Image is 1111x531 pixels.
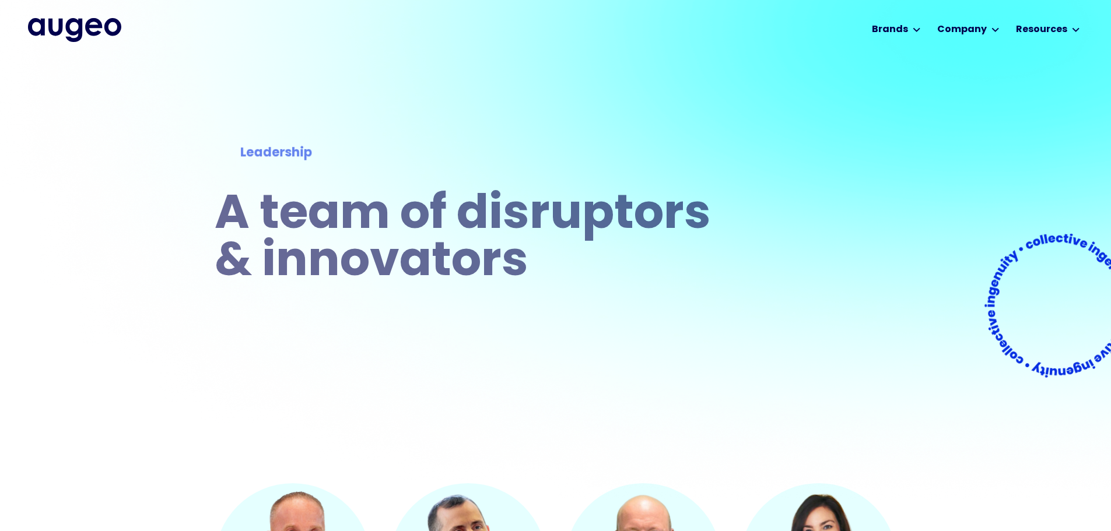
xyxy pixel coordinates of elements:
img: Augeo's full logo in midnight blue. [28,18,121,41]
a: home [28,18,121,41]
h1: A team of disruptors & innovators [215,192,719,287]
div: Resources [1016,23,1067,37]
div: Brands [872,23,908,37]
div: Company [937,23,987,37]
div: Leadership [240,144,693,163]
